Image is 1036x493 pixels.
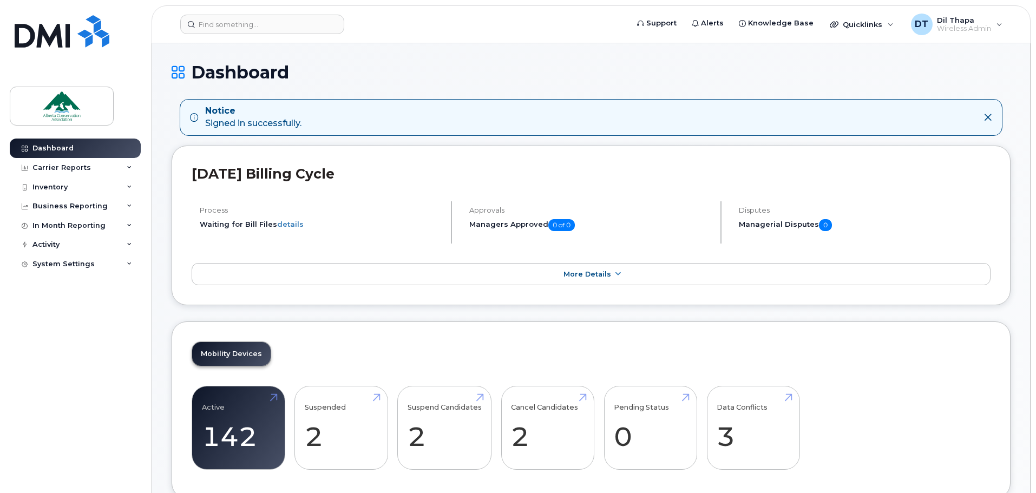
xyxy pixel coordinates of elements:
[469,206,711,214] h4: Approvals
[202,392,275,464] a: Active 142
[200,206,442,214] h4: Process
[739,206,991,214] h4: Disputes
[614,392,687,464] a: Pending Status 0
[172,63,1011,82] h1: Dashboard
[277,220,304,228] a: details
[819,219,832,231] span: 0
[511,392,584,464] a: Cancel Candidates 2
[563,270,611,278] span: More Details
[717,392,790,464] a: Data Conflicts 3
[739,219,991,231] h5: Managerial Disputes
[469,219,711,231] h5: Managers Approved
[305,392,378,464] a: Suspended 2
[408,392,482,464] a: Suspend Candidates 2
[192,342,271,366] a: Mobility Devices
[548,219,575,231] span: 0 of 0
[200,219,442,229] li: Waiting for Bill Files
[205,105,301,117] strong: Notice
[205,105,301,130] div: Signed in successfully.
[192,166,991,182] h2: [DATE] Billing Cycle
